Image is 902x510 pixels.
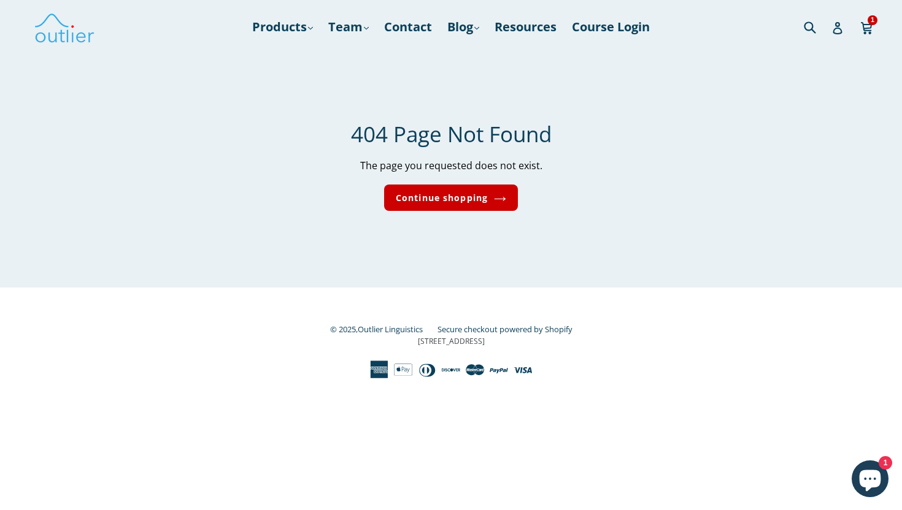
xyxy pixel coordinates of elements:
[860,13,874,41] a: 1
[438,324,572,335] a: Secure checkout powered by Shopify
[246,16,319,38] a: Products
[848,460,892,500] inbox-online-store-chat: Shopify online store chat
[150,121,752,147] h1: 404 Page Not Found
[322,16,375,38] a: Team
[868,15,877,25] span: 1
[117,336,785,347] p: [STREET_ADDRESS]
[378,16,438,38] a: Contact
[358,324,423,335] a: Outlier Linguistics
[441,16,485,38] a: Blog
[488,16,563,38] a: Resources
[566,16,656,38] a: Course Login
[330,324,435,335] small: © 2025,
[801,14,835,39] input: Search
[34,9,95,45] img: Outlier Linguistics
[384,185,518,211] a: Continue shopping
[150,158,752,173] p: The page you requested does not exist.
